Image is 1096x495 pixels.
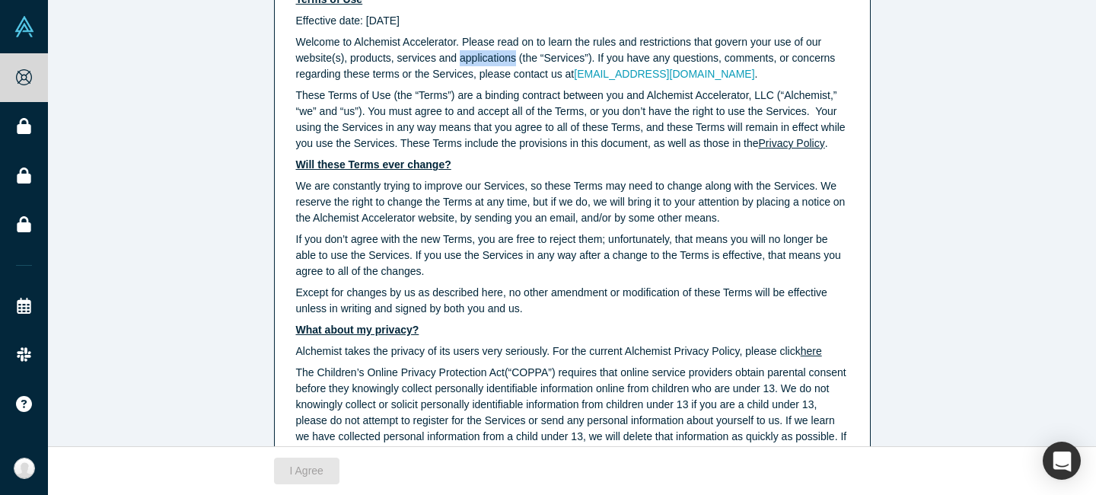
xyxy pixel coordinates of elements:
[14,458,35,479] img: Mustafa Kemal Akıllıoğlu's Account
[296,158,451,171] u: Will these Terms ever change?
[296,88,849,152] p: These Terms of Use (the “Terms”) are a binding contract between you and Alchemist Accelerator, LL...
[296,232,849,279] p: If you don’t agree with the new Terms, you are free to reject them; unfortunately, that means you...
[759,136,825,152] button: Privacy Policy
[296,34,849,82] p: Welcome to Alchemist Accelerator. Please read on to learn the rules and restrictions that govern ...
[296,285,849,317] p: Except for changes by us as described here, no other amendment or modification of these Terms wil...
[296,178,849,226] p: We are constantly trying to improve our Services, so these Terms may need to change along with th...
[296,343,849,359] p: Alchemist takes the privacy of its users very seriously. For the current Alchemist Privacy Policy...
[274,458,339,484] button: I Agree
[296,365,849,477] p: The Children’s Online Privacy Protection Act(“COPPA”) requires that online service providers obta...
[574,68,754,80] a: [EMAIL_ADDRESS][DOMAIN_NAME]
[14,16,35,37] img: Alchemist Vault Logo
[296,13,849,29] p: Effective date: [DATE]
[801,343,822,359] button: here
[296,324,419,336] u: What about my privacy?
